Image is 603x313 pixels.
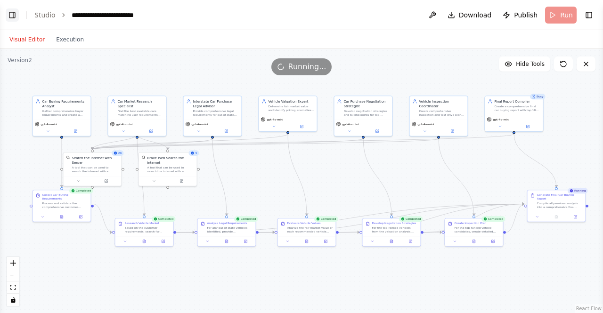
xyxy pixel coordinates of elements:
[7,257,19,306] div: React Flow controls
[32,190,91,222] div: CompletedCollect Car Buying RequirementsProcess and validate the comprehensive customer requireme...
[8,56,32,64] div: Version 2
[288,61,326,72] span: Running...
[42,193,88,201] div: Collect Car Buying Requirements
[459,10,492,20] span: Download
[183,96,242,136] div: Interstate Car Purchase Legal AdvisorProvide comprehensive legal requirements for out-of-state ca...
[582,8,595,22] button: Show right sidebar
[537,201,582,209] div: Compile all previous analysis into a comprehensive final report that includes: 1) TOP 10 RECOMMEN...
[117,99,163,108] div: Car Market Research Specialist
[207,226,253,233] div: For any out-of-state vehicles identified, provide comprehensive legal requirements for purchase a...
[147,166,194,173] div: A tool that can be used to search the internet with a search_query.
[259,201,524,234] g: Edge from e303dd9a-cf6d-48d2-87a4-593783bcc3f7 to 87df3fb9-62e3-4920-8e65-48c00886a02d
[342,122,359,126] span: gpt-4o-mini
[372,221,416,225] div: Develop Negotiation Strategies
[568,188,588,193] div: Running
[7,294,19,306] button: toggle interactivity
[499,7,541,24] button: Publish
[62,128,89,134] button: Open in side panel
[493,118,509,121] span: gpt-4o-mini
[197,218,256,247] div: CompletedAnalyze Legal RequirementsFor any out-of-state vehicles identified, provide comprehensiv...
[114,218,173,247] div: CompletedResearch Vehicle MarketBased on the customer requirements, search for vehicles that matc...
[343,99,389,108] div: Car Purchase Negotiation Strategist
[41,122,57,126] span: gpt-4o-mini
[237,239,253,244] button: Open in side panel
[52,214,72,220] button: View output
[7,257,19,269] button: zoom in
[409,96,468,136] div: Vehicle Inspection CoordinatorCreate comprehensive inspection and test drive plans for final vehi...
[135,134,170,150] g: Edge from 6848cafe-23a0-4deb-934e-9a2d575aa5cf to 00f94bc3-c5da-4bb8-b7d9-70cf2fe56beb
[439,128,466,134] button: Open in side panel
[484,96,543,131] div: BusyFinal Report CompilerCreate a comprehensive final car buying report with top 10 vehicle recom...
[512,134,559,187] g: Edge from 5970ea71-6c75-4409-b04e-35b90a4e07a0 to 87df3fb9-62e3-4920-8e65-48c00886a02d
[7,281,19,294] button: fit view
[90,134,139,150] g: Edge from 6848cafe-23a0-4deb-934e-9a2d575aa5cf to 81e76d9e-3853-43cc-b504-3ff36d2cd4b8
[485,239,501,244] button: Open in side panel
[141,155,145,159] img: BraveSearchTool
[90,134,516,150] g: Edge from 5970ea71-6c75-4409-b04e-35b90a4e07a0 to 81e76d9e-3853-43cc-b504-3ff36d2cd4b8
[287,226,333,233] div: Analyze the fair market value of each recommended vehicle using multiple valuation sources. Facto...
[268,99,314,104] div: Vehicle Valuation Expert
[454,221,486,225] div: Create Inspection Plan
[494,104,540,112] div: Create a comprehensive final car buying report with top 10 vehicle recommendations, reasons to bu...
[297,239,317,244] button: View output
[207,221,247,225] div: Analyze Legal Requirements
[196,151,197,155] span: 5
[94,201,112,234] g: Edge from 79cc9a2c-bf23-4517-98b3-dcec79a7e3b0 to a99164fc-e28e-4037-90f1-f03f1bbe60a5
[258,96,317,131] div: Vehicle Valuation ExpertDetermine fair market value and identify pricing anomalies for recommende...
[537,193,582,201] div: Generate Final Car Buying Report
[69,188,93,193] div: Completed
[424,230,442,234] g: Edge from 939dee47-4af1-4f03-9bec-684bc2486c07 to 6ca68c6e-a9ca-4f5d-b6fa-c795fe7487e9
[234,216,258,222] div: Completed
[152,216,176,222] div: Completed
[339,230,359,234] g: Edge from ed5c619b-28c1-4fe9-b4ab-f04acb3c2039 to 939dee47-4af1-4f03-9bec-684bc2486c07
[50,34,90,45] button: Execution
[118,151,122,155] span: 26
[134,239,154,244] button: View output
[155,239,171,244] button: Open in side panel
[285,134,309,216] g: Edge from df00292e-4408-4b4d-a585-601d2018d9a5 to ed5c619b-28c1-4fe9-b4ab-f04acb3c2039
[4,34,50,45] button: Visual Editor
[168,178,195,184] button: Open in side panel
[193,99,238,108] div: Interstate Car Purchase Legal Advisor
[494,99,540,104] div: Final Report Compiler
[514,124,541,129] button: Open in side panel
[107,96,166,136] div: Car Market Research SpecialistFind the best available cars matching user requirements and identif...
[419,109,464,117] div: Create comprehensive inspection and test drive plans for final vehicle candidates
[382,239,401,244] button: View output
[419,99,464,108] div: Vehicle Inspection Coordinator
[399,216,423,222] div: Completed
[444,218,503,247] div: CompletedCreate Inspection PlanFor the top-ranked vehicle candidates, create detailed inspection ...
[339,201,524,234] g: Edge from ed5c619b-28c1-4fe9-b4ab-f04acb3c2039 to 87df3fb9-62e3-4920-8e65-48c00886a02d
[362,218,421,247] div: CompletedDevelop Negotiation StrategiesFor the top-ranked vehicles from the valuation analysis, d...
[32,96,91,136] div: Car Buying Requirements AnalystGather comprehensive buyer requirements and create a structured cu...
[481,216,505,222] div: Completed
[42,201,88,209] div: Process and validate the comprehensive customer requirements including: Customer Information (Cur...
[417,122,434,126] span: gpt-4o-mini
[444,7,496,24] button: Download
[117,109,163,117] div: Find the best available cars matching user requirements and identify top 10-15 candidates
[567,214,583,220] button: Open in side panel
[287,221,320,225] div: Evaluate Vehicle Values
[464,239,484,244] button: View output
[277,218,336,247] div: CompletedEvaluate Vehicle ValuesAnalyze the fair market value of each recommended vehicle using m...
[72,166,118,173] div: A tool that can be used to search the internet with a search_query. Supports different search typ...
[268,104,314,112] div: Determine fair market value and identify pricing anomalies for recommended vehicles
[372,226,417,233] div: For the top-ranked vehicles from the valuation analysis, develop comprehensive negotiation strate...
[124,226,170,233] div: Based on the customer requirements, search for vehicles that match the specified criteria. Find e...
[436,139,476,216] g: Edge from 33bf6517-eaea-4940-95b1-8e3cb2839614 to 6ca68c6e-a9ca-4f5d-b6fa-c795fe7487e9
[213,128,240,134] button: Open in side panel
[138,152,197,186] div: 5BraveSearchToolBrave Web Search the internetA tool that can be used to search the internet with ...
[124,221,159,225] div: Research Vehicle Market
[318,239,334,244] button: Open in side panel
[576,306,602,311] a: React Flow attribution
[499,56,550,72] button: Hide Tools
[402,239,418,244] button: Open in side panel
[259,230,275,234] g: Edge from e303dd9a-cf6d-48d2-87a4-593783bcc3f7 to ed5c619b-28c1-4fe9-b4ab-f04acb3c2039
[94,201,524,206] g: Edge from 79cc9a2c-bf23-4517-98b3-dcec79a7e3b0 to 87df3fb9-62e3-4920-8e65-48c00886a02d
[424,201,524,234] g: Edge from 939dee47-4af1-4f03-9bec-684bc2486c07 to 87df3fb9-62e3-4920-8e65-48c00886a02d
[210,139,229,216] g: Edge from 97795322-55ca-478e-9fcc-f3ccc906678f to e303dd9a-cf6d-48d2-87a4-593783bcc3f7
[93,178,120,184] button: Open in side panel
[343,109,389,117] div: Develop negotiation strategies and talking points for top-ranked vehicles
[288,124,315,129] button: Open in side panel
[314,216,338,222] div: Completed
